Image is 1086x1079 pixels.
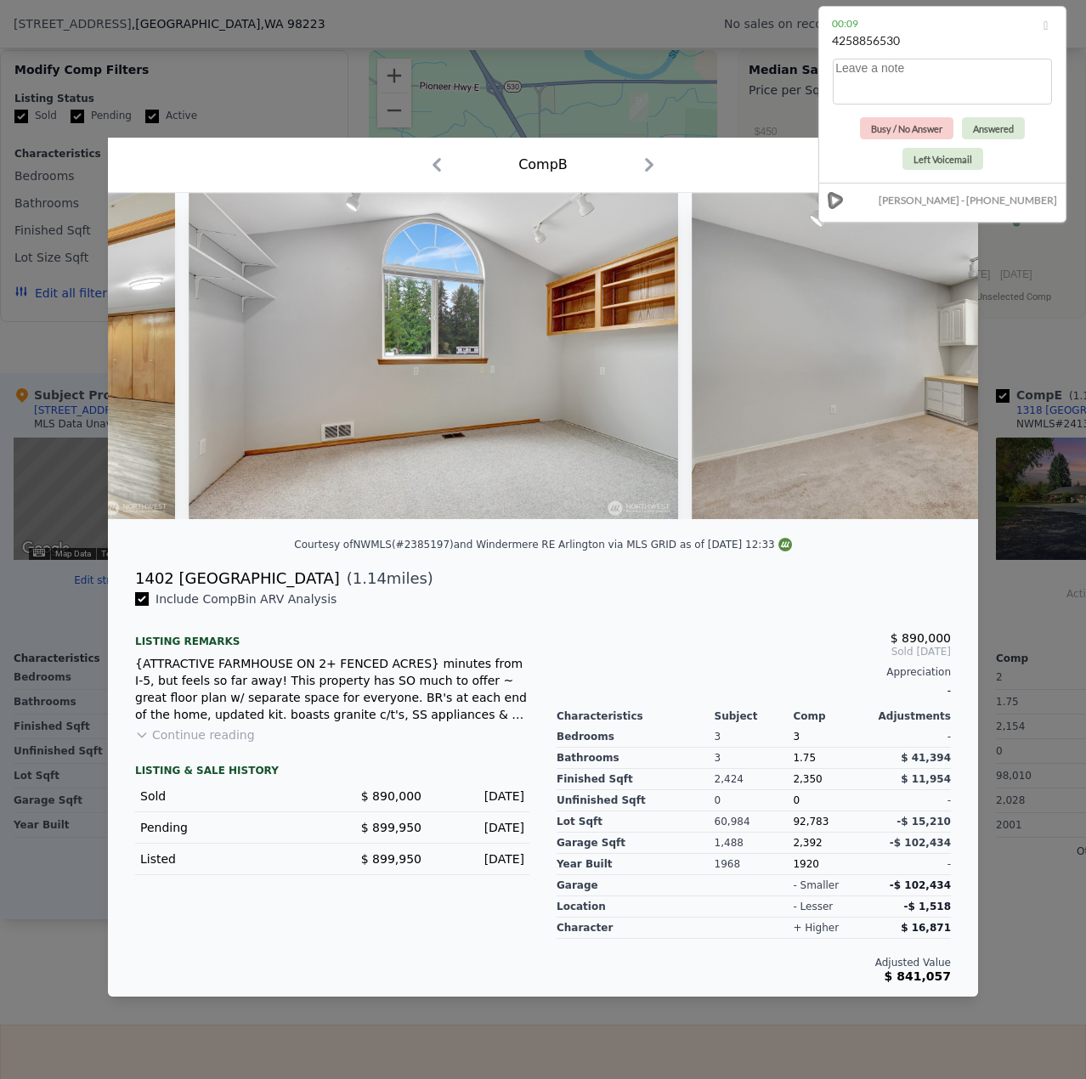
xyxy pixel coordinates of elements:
span: $ 890,000 [361,789,421,803]
div: [DATE] [435,788,524,805]
span: $ 16,871 [901,922,951,934]
div: Comp B [518,155,568,175]
div: - [872,790,951,811]
div: 3 [715,748,794,769]
span: $ 841,057 [885,969,951,983]
span: ( miles) [340,567,433,590]
div: Year Built [557,854,715,875]
div: 1968 [715,854,794,875]
div: 1920 [793,854,872,875]
div: character [557,918,715,939]
div: Appreciation [557,665,951,679]
div: Garage Sqft [557,833,715,854]
div: - [557,679,951,703]
div: Adjusted Value [557,956,951,969]
span: 1.14 [353,569,387,587]
div: 60,984 [715,811,794,833]
div: 3 [715,726,794,748]
div: location [557,896,715,918]
div: 2,424 [715,769,794,790]
div: - [872,726,951,748]
div: Lot Sqft [557,811,715,833]
img: NWMLS Logo [778,538,792,551]
span: $ 899,950 [361,821,421,834]
div: + higher [793,921,839,935]
div: [DATE] [435,850,524,867]
div: Subject [715,709,794,723]
div: Unfinished Sqft [557,790,715,811]
div: LISTING & SALE HISTORY [135,764,529,781]
div: Listed [140,850,319,867]
div: Bathrooms [557,748,715,769]
span: -$ 1,518 [904,901,951,912]
span: $ 41,394 [901,752,951,764]
span: Sold [DATE] [557,645,951,658]
div: - lesser [793,900,833,913]
span: Include Comp B in ARV Analysis [149,592,343,606]
span: 0 [793,794,800,806]
div: Bedrooms [557,726,715,748]
span: 92,783 [793,816,829,828]
span: -$ 102,434 [890,879,951,891]
div: Characteristics [557,709,715,723]
img: Property Img [189,193,678,519]
div: - smaller [793,878,839,892]
span: 2,392 [793,837,822,849]
span: $ 899,950 [361,852,421,866]
div: 1,488 [715,833,794,854]
div: Sold [140,788,319,805]
span: -$ 15,210 [897,816,951,828]
span: 3 [793,731,800,743]
span: $ 890,000 [891,631,951,645]
span: -$ 102,434 [890,837,951,849]
div: Listing remarks [135,621,529,648]
div: Adjustments [872,709,951,723]
button: Continue reading [135,726,255,743]
div: - [872,854,951,875]
div: {ATTRACTIVE FARMHOUSE ON 2+ FENCED ACRES} minutes from I-5, but feels so far away! This property ... [135,655,529,723]
div: 0 [715,790,794,811]
div: Finished Sqft [557,769,715,790]
div: garage [557,875,715,896]
span: $ 11,954 [901,773,951,785]
div: 1402 [GEOGRAPHIC_DATA] [135,567,340,590]
div: Pending [140,819,319,836]
div: Courtesy of NWMLS (#2385197) and Windermere RE Arlington via MLS GRID as of [DATE] 12:33 [294,539,791,551]
span: 2,350 [793,773,822,785]
div: 1.75 [793,748,872,769]
div: Comp [793,709,872,723]
div: [DATE] [435,819,524,836]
